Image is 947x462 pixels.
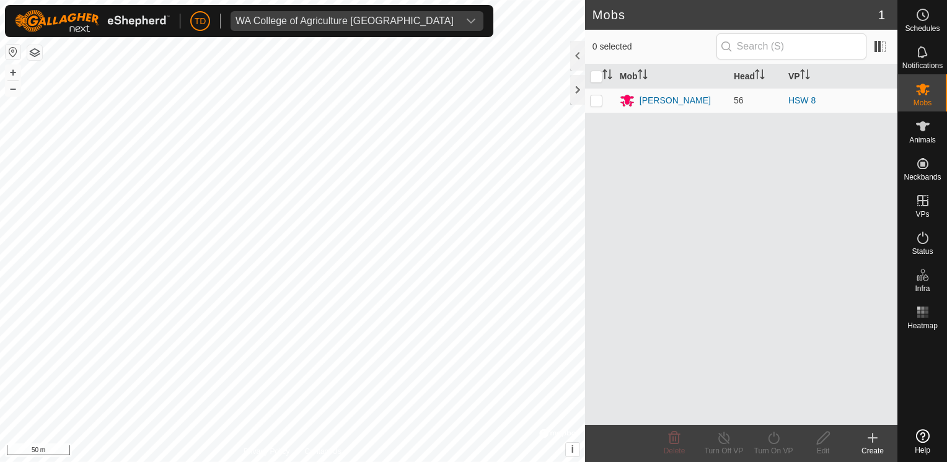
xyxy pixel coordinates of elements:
[914,99,932,107] span: Mobs
[716,33,866,59] input: Search (S)
[915,285,930,292] span: Infra
[602,71,612,81] p-sorticon: Activate to sort
[898,424,947,459] a: Help
[909,136,936,144] span: Animals
[6,81,20,96] button: –
[699,445,749,456] div: Turn Off VP
[566,443,579,456] button: i
[729,64,783,89] th: Head
[905,25,940,32] span: Schedules
[734,95,744,105] span: 56
[664,447,685,455] span: Delete
[904,173,941,181] span: Neckbands
[915,447,930,454] span: Help
[305,446,341,457] a: Contact Us
[915,211,929,218] span: VPs
[592,7,878,22] h2: Mobs
[798,445,848,456] div: Edit
[195,15,206,28] span: TD
[459,11,483,31] div: dropdown trigger
[571,444,574,455] span: i
[6,45,20,59] button: Reset Map
[27,45,42,60] button: Map Layers
[244,446,290,457] a: Privacy Policy
[800,71,810,81] p-sorticon: Activate to sort
[592,40,716,53] span: 0 selected
[755,71,765,81] p-sorticon: Activate to sort
[231,11,459,31] span: WA College of Agriculture Denmark
[848,445,897,456] div: Create
[749,445,798,456] div: Turn On VP
[878,6,885,24] span: 1
[912,248,933,255] span: Status
[788,95,816,105] a: HSW 8
[236,16,454,26] div: WA College of Agriculture [GEOGRAPHIC_DATA]
[638,71,648,81] p-sorticon: Activate to sort
[15,10,170,32] img: Gallagher Logo
[6,65,20,80] button: +
[783,64,897,89] th: VP
[902,62,943,69] span: Notifications
[615,64,729,89] th: Mob
[907,322,938,329] span: Heatmap
[640,94,711,107] div: [PERSON_NAME]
